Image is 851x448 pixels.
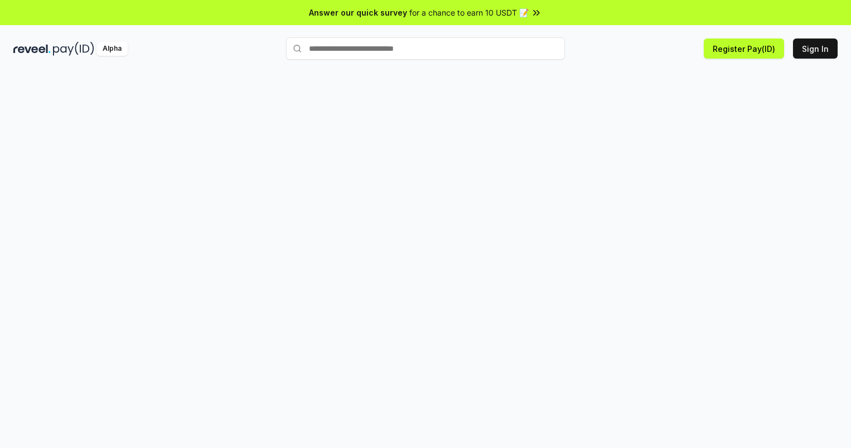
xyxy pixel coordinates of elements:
[13,42,51,56] img: reveel_dark
[409,7,529,18] span: for a chance to earn 10 USDT 📝
[309,7,407,18] span: Answer our quick survey
[96,42,128,56] div: Alpha
[793,38,838,59] button: Sign In
[704,38,784,59] button: Register Pay(ID)
[53,42,94,56] img: pay_id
